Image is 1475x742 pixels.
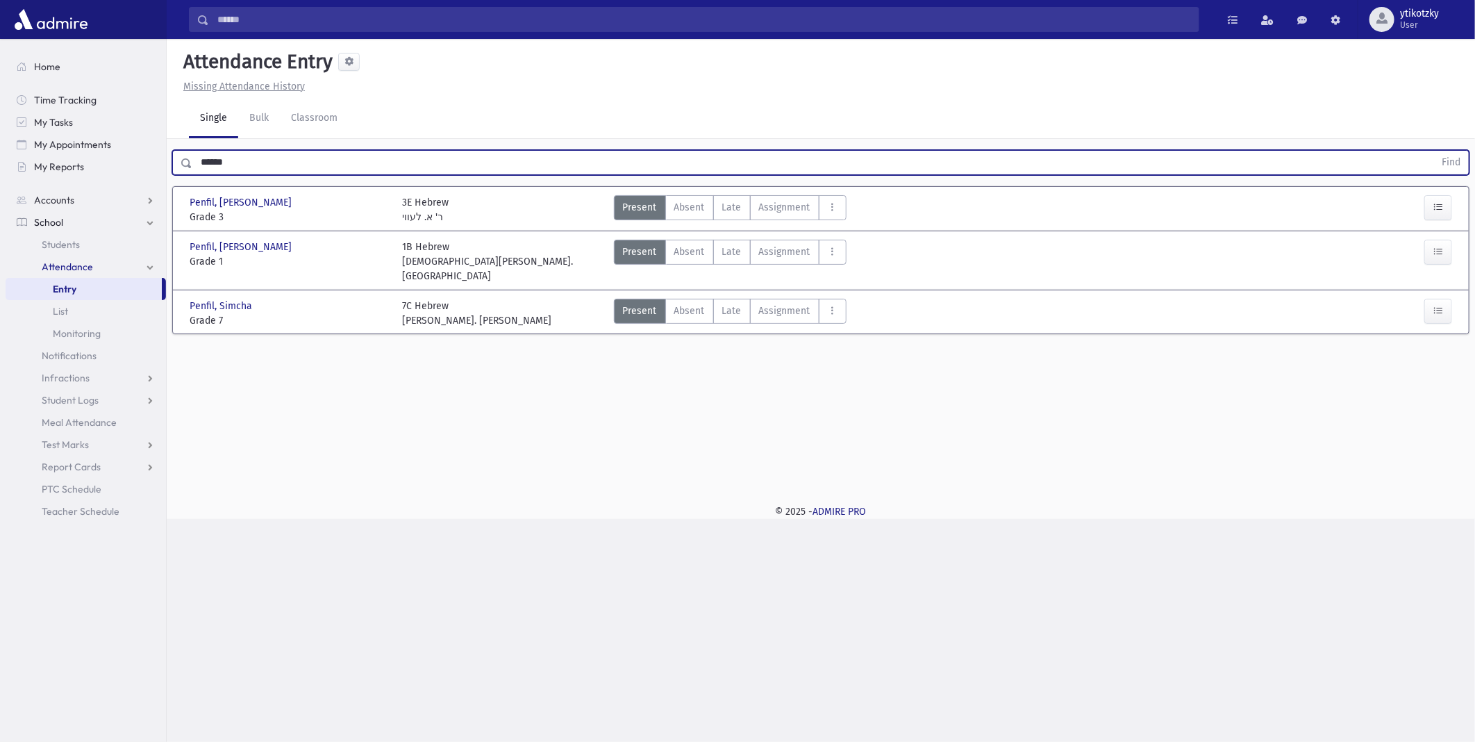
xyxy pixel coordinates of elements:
[1400,19,1439,31] span: User
[178,50,333,74] h5: Attendance Entry
[190,240,294,254] span: Penfil, [PERSON_NAME]
[722,245,742,259] span: Late
[674,245,705,259] span: Absent
[6,478,166,500] a: PTC Schedule
[623,304,657,318] span: Present
[759,245,810,259] span: Assignment
[674,304,705,318] span: Absent
[6,434,166,456] a: Test Marks
[11,6,91,33] img: AdmirePro
[623,200,657,215] span: Present
[614,195,847,224] div: AttTypes
[623,245,657,259] span: Present
[42,483,101,495] span: PTC Schedule
[53,327,101,340] span: Monitoring
[6,211,166,233] a: School
[238,99,280,138] a: Bulk
[1400,8,1439,19] span: ytikotzky
[6,111,166,133] a: My Tasks
[42,438,89,451] span: Test Marks
[190,313,388,328] span: Grade 7
[6,89,166,111] a: Time Tracking
[42,238,80,251] span: Students
[1433,151,1469,174] button: Find
[280,99,349,138] a: Classroom
[6,322,166,345] a: Monitoring
[6,411,166,434] a: Meal Attendance
[6,56,166,78] a: Home
[53,305,68,318] span: List
[42,416,117,429] span: Meal Attendance
[190,254,388,269] span: Grade 1
[759,304,810,318] span: Assignment
[6,367,166,389] a: Infractions
[722,200,742,215] span: Late
[42,394,99,406] span: Student Logs
[402,240,601,283] div: 1B Hebrew [DEMOGRAPHIC_DATA][PERSON_NAME]. [GEOGRAPHIC_DATA]
[209,7,1199,32] input: Search
[190,299,255,313] span: Penfil, Simcha
[53,283,76,295] span: Entry
[6,156,166,178] a: My Reports
[189,504,1453,519] div: © 2025 -
[674,200,705,215] span: Absent
[34,138,111,151] span: My Appointments
[42,461,101,473] span: Report Cards
[6,345,166,367] a: Notifications
[42,505,119,518] span: Teacher Schedule
[6,300,166,322] a: List
[189,99,238,138] a: Single
[42,349,97,362] span: Notifications
[34,116,73,129] span: My Tasks
[34,60,60,73] span: Home
[34,94,97,106] span: Time Tracking
[614,299,847,328] div: AttTypes
[190,210,388,224] span: Grade 3
[402,195,449,224] div: 3E Hebrew ר' א. לעווי
[34,160,84,173] span: My Reports
[6,389,166,411] a: Student Logs
[722,304,742,318] span: Late
[42,261,93,273] span: Attendance
[6,189,166,211] a: Accounts
[6,500,166,522] a: Teacher Schedule
[183,81,305,92] u: Missing Attendance History
[6,133,166,156] a: My Appointments
[34,194,74,206] span: Accounts
[402,299,551,328] div: 7C Hebrew [PERSON_NAME]. [PERSON_NAME]
[614,240,847,283] div: AttTypes
[6,233,166,256] a: Students
[178,81,305,92] a: Missing Attendance History
[190,195,294,210] span: Penfil, [PERSON_NAME]
[42,372,90,384] span: Infractions
[759,200,810,215] span: Assignment
[6,456,166,478] a: Report Cards
[34,216,63,229] span: School
[6,278,162,300] a: Entry
[813,506,867,518] a: ADMIRE PRO
[6,256,166,278] a: Attendance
